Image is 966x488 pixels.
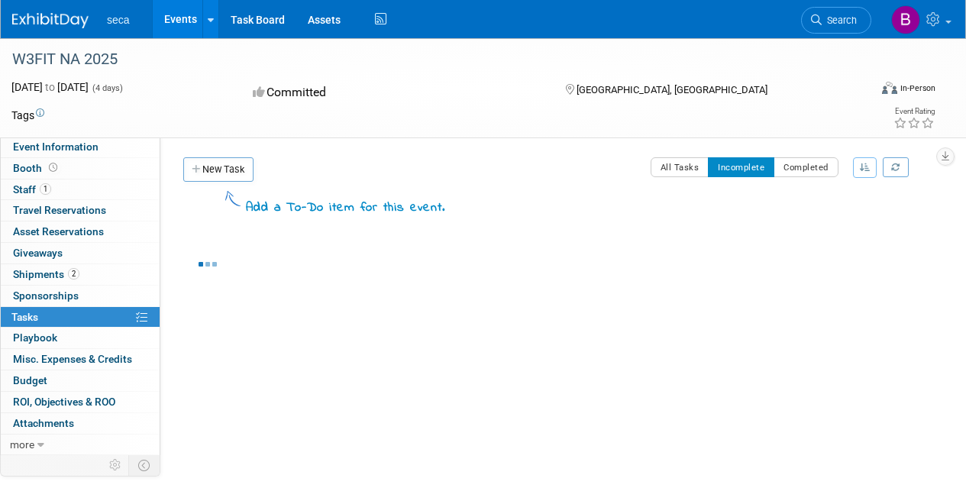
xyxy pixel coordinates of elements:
button: All Tasks [651,157,709,177]
span: [GEOGRAPHIC_DATA], [GEOGRAPHIC_DATA] [577,84,767,95]
span: Booth [13,162,60,174]
button: Incomplete [708,157,774,177]
span: seca [107,14,130,26]
span: more [10,438,34,451]
span: Booth not reserved yet [46,162,60,173]
span: to [43,81,57,93]
a: Shipments2 [1,264,160,285]
td: Personalize Event Tab Strip [102,455,129,475]
span: ROI, Objectives & ROO [13,396,115,408]
span: Playbook [13,331,57,344]
a: Staff1 [1,179,160,200]
div: Event Format [800,79,935,102]
span: Tasks [11,311,38,323]
div: Committed [248,79,541,106]
a: Giveaways [1,243,160,263]
span: Attachments [13,417,74,429]
a: Refresh [883,157,909,177]
span: Asset Reservations [13,225,104,238]
img: ExhibitDay [12,13,89,28]
img: loading... [199,262,217,267]
a: Event Information [1,137,160,157]
a: more [1,435,160,455]
button: Completed [774,157,838,177]
td: Tags [11,108,44,123]
span: Budget [13,374,47,386]
span: Misc. Expenses & Credits [13,353,132,365]
a: Budget [1,370,160,391]
span: (4 days) [91,83,123,93]
a: Search [801,7,871,34]
span: Giveaways [13,247,63,259]
div: In-Person [900,82,935,94]
a: Sponsorships [1,286,160,306]
span: 2 [68,268,79,280]
div: Add a To-Do item for this event. [246,199,445,218]
div: W3FIT NA 2025 [7,46,857,73]
td: Toggle Event Tabs [129,455,160,475]
img: Bob Surface [891,5,920,34]
span: [DATE] [DATE] [11,81,89,93]
a: Tasks [1,307,160,328]
a: Asset Reservations [1,221,160,242]
a: Playbook [1,328,160,348]
img: Format-Inperson.png [882,82,897,94]
a: Misc. Expenses & Credits [1,349,160,370]
span: Event Information [13,141,99,153]
a: Booth [1,158,160,179]
span: Shipments [13,268,79,280]
span: Staff [13,183,51,196]
span: 1 [40,183,51,195]
a: Attachments [1,413,160,434]
a: ROI, Objectives & ROO [1,392,160,412]
span: Sponsorships [13,289,79,302]
a: Travel Reservations [1,200,160,221]
div: Event Rating [893,108,935,115]
span: Travel Reservations [13,204,106,216]
span: Search [822,15,857,26]
a: New Task [183,157,254,182]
